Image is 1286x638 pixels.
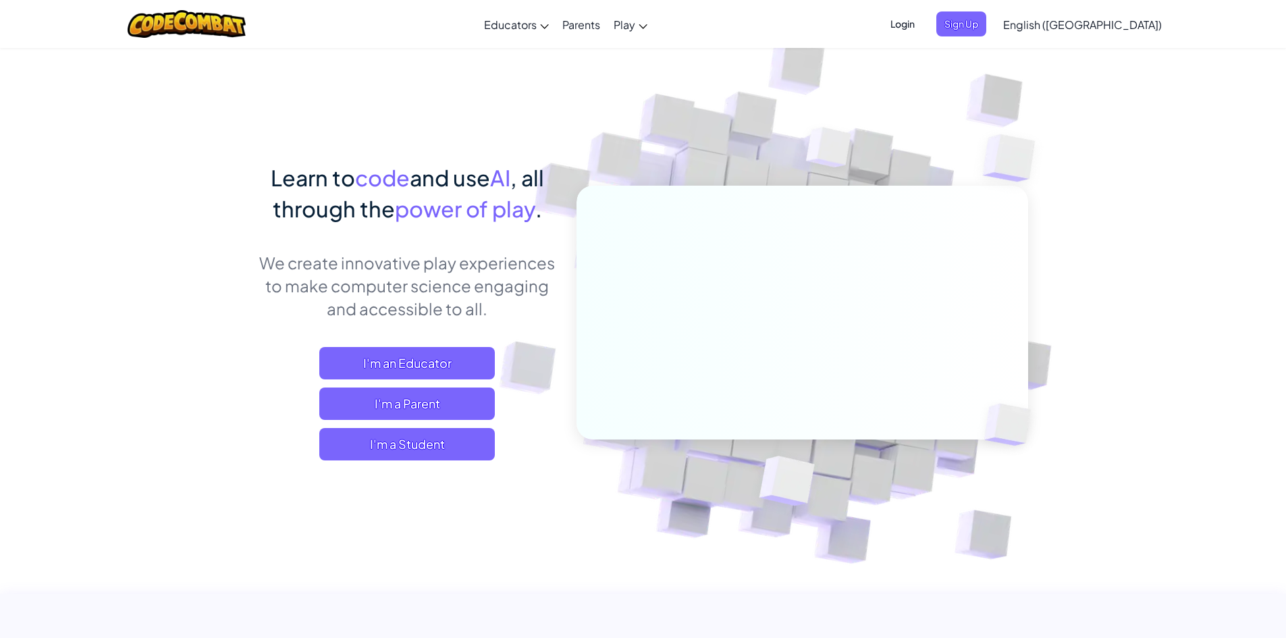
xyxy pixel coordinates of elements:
span: . [535,195,542,222]
button: Sign Up [936,11,986,36]
button: Login [882,11,923,36]
img: Overlap cubes [956,101,1073,215]
img: Overlap cubes [961,375,1063,474]
span: Educators [484,18,537,32]
button: I'm a Student [319,428,495,460]
span: code [355,164,410,191]
a: Parents [556,6,607,43]
span: Play [614,18,635,32]
span: and use [410,164,490,191]
a: English ([GEOGRAPHIC_DATA]) [996,6,1169,43]
span: Learn to [271,164,355,191]
a: Play [607,6,654,43]
img: Overlap cubes [780,101,878,201]
p: We create innovative play experiences to make computer science engaging and accessible to all. [259,251,556,320]
a: Educators [477,6,556,43]
img: Overlap cubes [726,427,847,539]
span: power of play [395,195,535,222]
a: I'm an Educator [319,347,495,379]
img: CodeCombat logo [128,10,246,38]
span: AI [490,164,510,191]
a: I'm a Parent [319,388,495,420]
span: English ([GEOGRAPHIC_DATA]) [1003,18,1162,32]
